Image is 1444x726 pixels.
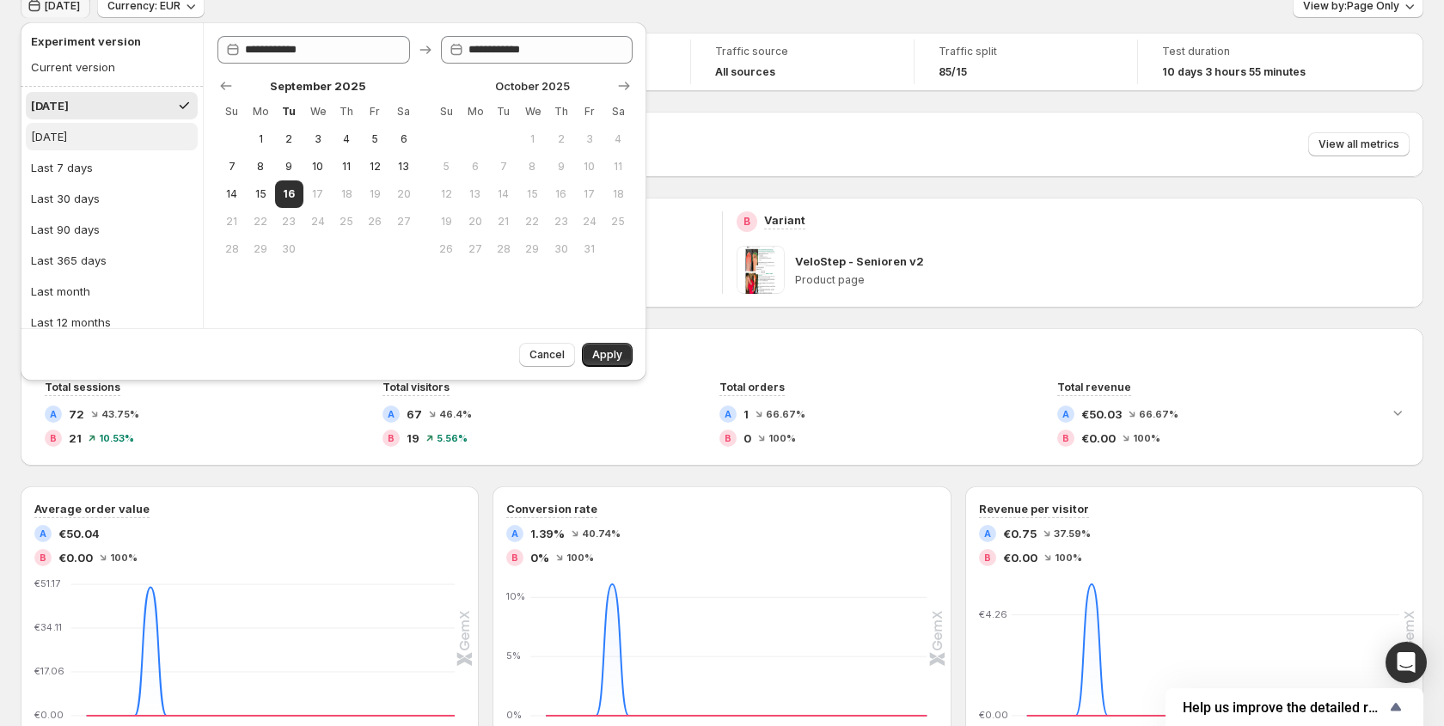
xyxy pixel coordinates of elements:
h2: A [984,528,991,539]
h2: B [984,552,991,563]
span: €0.00 [1003,549,1037,566]
button: Friday September 12 2025 [361,153,389,180]
button: Saturday September 13 2025 [389,153,418,180]
div: Current version [31,58,115,76]
span: 29 [253,242,267,256]
span: 1.39% [530,525,565,542]
div: Last 7 days [31,159,93,176]
span: 19 [439,215,454,229]
span: 14 [224,187,239,201]
span: 11 [611,160,626,174]
span: 18 [339,187,353,201]
span: €50.04 [58,525,100,542]
button: Tuesday September 30 2025 [275,235,303,263]
span: 19 [368,187,382,201]
button: Cancel [519,343,575,367]
span: 46.4 % [439,409,472,419]
span: We [310,105,325,119]
button: [DATE] [26,123,198,150]
button: Monday September 15 2025 [246,180,274,208]
th: Thursday [332,98,360,125]
th: Tuesday [489,98,517,125]
span: 13 [468,187,482,201]
span: 3 [310,132,325,146]
span: Fr [582,105,597,119]
th: Friday [575,98,603,125]
button: Thursday September 25 2025 [332,208,360,235]
h2: A [725,409,731,419]
button: Sunday October 26 2025 [432,235,461,263]
text: €17.06 [34,665,64,677]
span: 31 [582,242,597,256]
button: Show survey - Help us improve the detailed report for A/B campaigns [1183,697,1406,717]
span: 24 [310,215,325,229]
span: Su [224,105,239,119]
th: Sunday [217,98,246,125]
button: Tuesday September 2 2025 [275,125,303,153]
span: 7 [224,160,239,174]
span: 13 [396,160,411,174]
th: Thursday [547,98,575,125]
span: 24 [582,215,597,229]
span: 0% [530,549,549,566]
span: Apply [592,348,622,362]
span: 22 [525,215,540,229]
button: Last 12 months [26,308,198,336]
button: Thursday October 9 2025 [547,153,575,180]
button: Sunday September 21 2025 [217,208,246,235]
span: Cancel [529,348,565,362]
span: Sa [611,105,626,119]
div: [DATE] [31,97,69,114]
span: 9 [282,160,297,174]
span: Th [554,105,568,119]
span: 5 [439,160,454,174]
span: 20 [468,215,482,229]
button: Thursday October 16 2025 [547,180,575,208]
text: €51.17 [34,577,60,589]
span: 2 [282,132,297,146]
button: Current version [26,53,191,81]
button: Apply [582,343,633,367]
text: 0% [506,709,522,721]
button: Saturday October 4 2025 [604,125,633,153]
span: 3 [582,132,597,146]
text: 5% [506,650,521,662]
button: Sunday October 12 2025 [432,180,461,208]
th: Saturday [604,98,633,125]
span: 1 [253,132,267,146]
span: 10 [310,160,325,174]
button: Tuesday October 14 2025 [489,180,517,208]
button: Show next month, November 2025 [612,74,636,98]
h2: B [725,433,731,443]
span: 21 [224,215,239,229]
span: 17 [582,187,597,201]
button: [DATE] [26,92,198,119]
span: Mo [468,105,482,119]
text: €34.11 [34,621,62,633]
button: Saturday October 25 2025 [604,208,633,235]
button: Monday October 6 2025 [461,153,489,180]
span: 100 % [768,433,796,443]
button: Friday October 10 2025 [575,153,603,180]
h2: A [1062,409,1069,419]
button: Friday October 24 2025 [575,208,603,235]
span: 27 [468,242,482,256]
button: Saturday September 20 2025 [389,180,418,208]
span: 21 [69,430,82,447]
span: Tu [496,105,511,119]
button: Monday October 27 2025 [461,235,489,263]
span: Tu [282,105,297,119]
span: Th [339,105,353,119]
button: Start of range Today Tuesday September 16 2025 [275,180,303,208]
th: Wednesday [303,98,332,125]
span: 85/15 [939,65,967,79]
a: Traffic sourceAll sources [715,43,890,81]
button: Show previous month, August 2025 [214,74,238,98]
p: VeloStep - Senioren v2 [795,253,924,270]
span: €50.03 [1081,406,1122,423]
h2: A [388,409,395,419]
span: 28 [496,242,511,256]
button: Wednesday September 17 2025 [303,180,332,208]
span: 40.74 % [582,528,621,539]
button: Wednesday October 8 2025 [518,153,547,180]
